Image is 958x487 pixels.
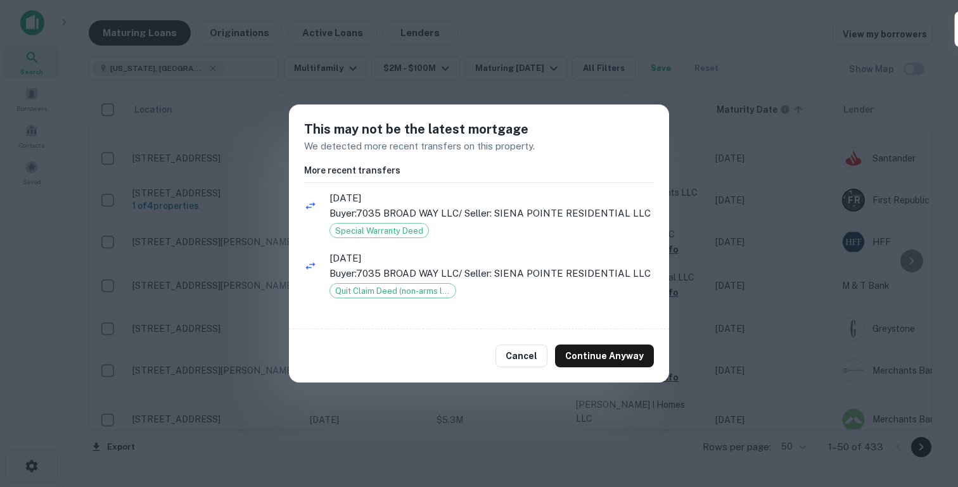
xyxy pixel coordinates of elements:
[555,345,654,367] button: Continue Anyway
[304,120,654,139] h5: This may not be the latest mortgage
[329,191,654,206] span: [DATE]
[895,386,958,446] iframe: Chat Widget
[329,283,456,298] div: Quit Claim Deed (non-arms length)
[304,163,654,177] h6: More recent transfers
[329,206,654,221] p: Buyer: 7035 BROAD WAY LLC / Seller: SIENA POINTE RESIDENTIAL LLC
[495,345,547,367] button: Cancel
[330,285,456,298] span: Quit Claim Deed (non-arms length)
[304,139,654,154] p: We detected more recent transfers on this property.
[329,251,654,266] span: [DATE]
[329,223,429,238] div: Special Warranty Deed
[330,225,428,237] span: Special Warranty Deed
[329,266,654,281] p: Buyer: 7035 BROAD WAY LLC / Seller: SIENA POINTE RESIDENTIAL LLC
